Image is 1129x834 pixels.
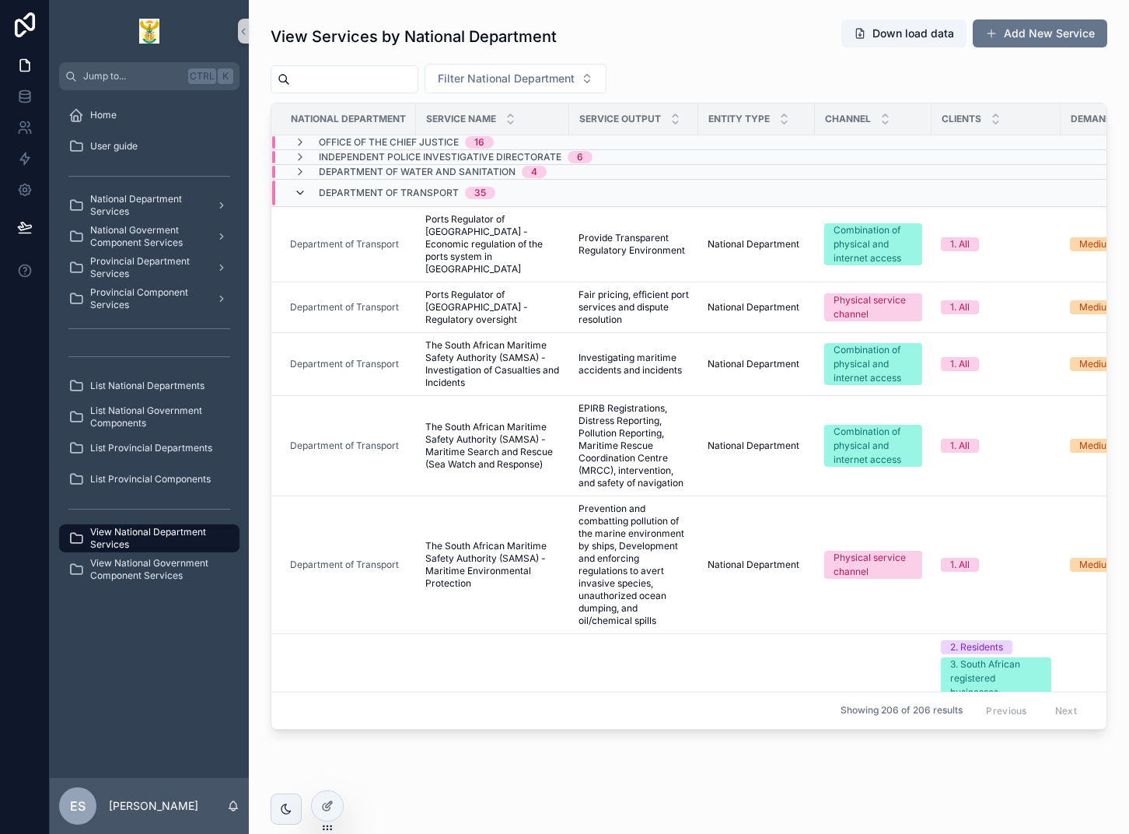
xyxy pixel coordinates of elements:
[950,300,970,314] div: 1. All
[425,421,560,471] a: The South African Maritime Safety Authority (SAMSA) - Maritime Search and Rescue (Sea Watch and R...
[824,223,922,265] a: Combination of physical and internet access
[708,559,806,571] a: National Department
[219,70,232,82] span: K
[577,151,583,163] div: 6
[59,403,239,431] a: List National Government Components
[708,358,806,370] a: National Department
[834,343,913,385] div: Combination of physical and internet access
[90,109,117,121] span: Home
[290,440,407,452] a: Department of Transport
[950,640,1003,654] div: 2. Residents
[319,187,459,199] span: Department of Transport
[90,140,138,152] span: User guide
[950,657,1042,699] div: 3. South African registered businesses
[59,101,239,129] a: Home
[1079,558,1115,572] div: Medium
[90,442,212,454] span: List Provincial Departments
[834,223,913,265] div: Combination of physical and internet access
[425,289,560,326] a: Ports Regulator of [GEOGRAPHIC_DATA] - Regulatory oversight
[59,191,239,219] a: National Department Services
[291,113,406,125] span: National Department
[474,136,484,149] div: 16
[708,440,806,452] a: National Department
[531,166,537,178] div: 4
[941,357,1051,371] a: 1. All
[834,551,913,579] div: Physical service channel
[290,559,407,571] a: Department of Transport
[70,797,86,815] span: ES
[941,237,1051,251] a: 1. All
[950,237,970,251] div: 1. All
[834,293,913,321] div: Physical service channel
[59,223,239,251] a: National Goverment Component Services
[109,798,198,814] p: [PERSON_NAME]
[824,425,922,467] a: Combination of physical and internet access
[1079,300,1115,314] div: Medium
[579,113,661,125] span: Service Output
[824,551,922,579] a: Physical service channel
[578,503,689,627] span: Prevention and combatting pollution of the marine environment by ships, Development and enforcing...
[59,555,239,583] a: View National Government Component Services
[426,113,496,125] span: Service Name
[973,19,1107,47] button: Add New Service
[90,473,211,485] span: List Provincial Components
[708,559,799,571] span: National Department
[188,68,216,84] span: Ctrl
[319,166,516,178] span: Department of Water and Sanitation
[425,339,560,389] a: The South African Maritime Safety Authority (SAMSA) - Investigation of Casualties and Incidents
[824,343,922,385] a: Combination of physical and internet access
[425,540,560,590] a: The South African Maritime Safety Authority (SAMSA) - Maritime Environmental Protection
[59,434,239,462] a: List Provincial Departments
[438,71,575,86] span: Filter National Department
[290,301,407,314] a: Department of Transport
[825,113,871,125] span: Channel
[578,352,689,377] span: Investigating maritime accidents and incidents
[425,64,606,93] button: Select Button
[708,358,799,370] span: National Department
[290,238,407,251] a: Department of Transport
[1079,357,1115,371] div: Medium
[319,136,459,149] span: Office of the Chief Justice
[59,524,239,552] a: View National Department Services
[941,300,1051,314] a: 1. All
[59,465,239,493] a: List Provincial Components
[59,285,239,313] a: Provincial Component Services
[941,558,1051,572] a: 1. All
[90,405,224,429] span: List National Government Components
[950,357,970,371] div: 1. All
[59,132,239,160] a: User guide
[59,62,239,90] button: Jump to...CtrlK
[474,187,486,199] div: 35
[708,238,806,251] a: National Department
[1079,237,1115,251] div: Medium
[290,301,399,314] a: Department of Transport
[290,358,399,370] span: Department of Transport
[290,440,399,452] a: Department of Transport
[290,238,399,251] a: Department of Transport
[59,372,239,400] a: List National Departments
[950,558,970,572] div: 1. All
[425,213,560,275] span: Ports Regulator of [GEOGRAPHIC_DATA] - Economic regulation of the ports system in [GEOGRAPHIC_DATA]
[578,402,689,489] a: EPIRB Registrations, Distress Reporting, Pollution Reporting, Maritime Rescue Coordination Centre...
[90,380,204,392] span: List National Departments
[59,254,239,282] a: Provincial Department Services
[578,289,689,326] a: Fair pricing, efficient port services and dispute resolution
[290,559,399,571] span: Department of Transport
[90,526,224,551] span: View National Department Services
[139,19,159,44] img: App logo
[708,301,806,314] a: National Department
[824,293,922,321] a: Physical service channel
[578,232,689,257] a: Provide Transparent Regulatory Environment
[834,425,913,467] div: Combination of physical and internet access
[271,26,557,47] h1: View Services by National Department
[708,113,770,125] span: Entity Type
